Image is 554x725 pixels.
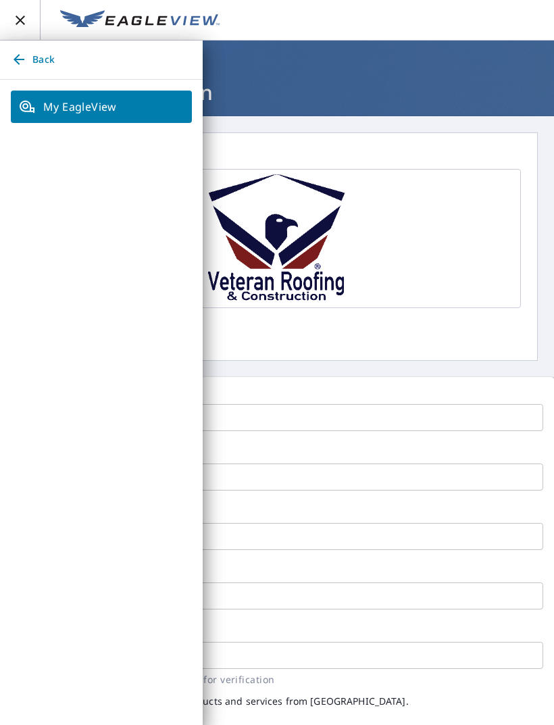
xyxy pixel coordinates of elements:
[60,10,220,30] img: EV Logo
[33,697,409,706] label: Send me emails regarding new products and services from [GEOGRAPHIC_DATA].
[11,672,534,687] p: Enter valid EagleView account and wait for verification
[11,91,192,123] a: My EagleView
[205,171,349,306] img: logo 19 R paintbrush.png
[19,99,184,115] span: My EagleView
[16,78,538,106] h1: Contact Information
[16,51,538,73] nav: breadcrumb
[33,149,521,169] p: Company Logo
[11,51,192,68] span: Back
